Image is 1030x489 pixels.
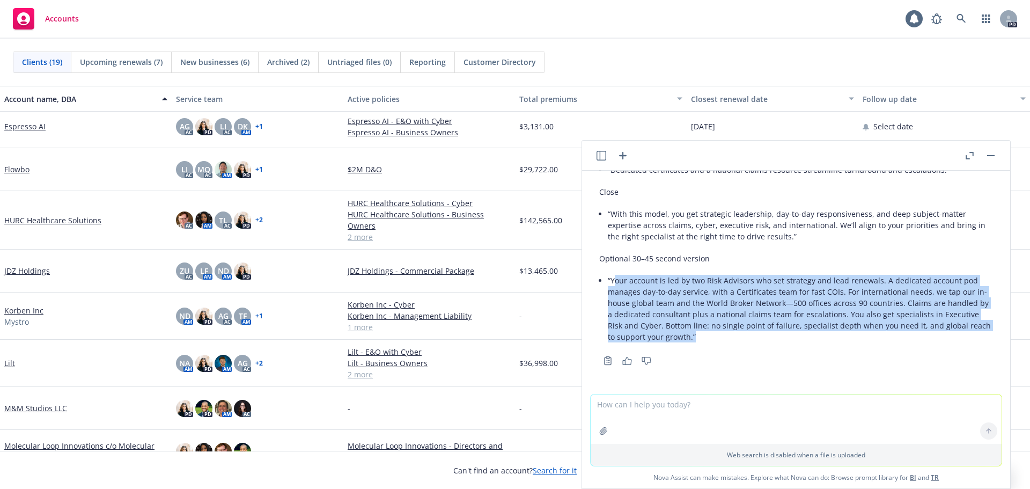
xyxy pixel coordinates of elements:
a: Espresso AI - E&O with Cyber [348,115,511,127]
span: NA [179,357,190,369]
span: - [519,446,522,457]
a: 2 more [348,231,511,243]
div: Closest renewal date [691,93,842,105]
a: Lilt - Business Owners [348,357,511,369]
a: HURC Healthcare Solutions - Business Owners [348,209,511,231]
img: photo [176,211,193,229]
a: + 1 [255,313,263,319]
span: Select date [873,121,913,132]
span: - [519,403,522,414]
span: TF [239,310,247,322]
a: Lilt [4,357,15,369]
span: DK [238,121,248,132]
button: Active policies [343,86,515,112]
a: Search [951,8,972,30]
a: Espresso AI [4,121,46,132]
a: + 2 [255,217,263,223]
img: photo [195,400,212,417]
img: photo [215,443,232,460]
img: photo [215,400,232,417]
span: Mystro [4,316,29,327]
span: TL [219,215,227,226]
a: Lilt - E&O with Cyber [348,346,511,357]
span: [DATE] [691,121,715,132]
span: LI [220,121,226,132]
button: Closest renewal date [687,86,858,112]
span: Nova Assist can make mistakes. Explore what Nova can do: Browse prompt library for and [586,466,1006,488]
span: Can't find an account? [453,465,577,476]
a: Flowbo [4,164,30,175]
span: - [519,310,522,322]
img: photo [195,443,212,460]
div: Account name, DBA [4,93,156,105]
a: HURC Healthcare Solutions [4,215,101,226]
span: LI [181,164,188,175]
span: LF [200,265,208,276]
img: photo [195,211,212,229]
div: Active policies [348,93,511,105]
button: Thumbs down [638,353,655,368]
span: Upcoming renewals (7) [80,56,163,68]
a: + 1 [255,166,263,173]
li: “With this model, you get strategic leadership, day-to-day responsiveness, and deep subject-matte... [608,206,993,244]
a: Molecular Loop Innovations c/o Molecular Loop Biosciences, Inc. [4,440,167,463]
img: photo [234,211,251,229]
button: Follow up date [858,86,1030,112]
span: Reporting [409,56,446,68]
span: ND [218,265,229,276]
p: Close [599,186,993,198]
span: Untriaged files (0) [327,56,392,68]
button: Total premiums [515,86,687,112]
span: ZU [180,265,189,276]
a: JDZ Holdings - Commercial Package [348,265,511,276]
a: Korben Inc - Management Liability [348,310,511,322]
img: photo [176,400,193,417]
svg: Copy to clipboard [603,356,613,366]
img: photo [234,400,251,417]
a: JDZ Holdings [4,265,50,276]
img: photo [195,118,212,135]
img: photo [234,161,251,178]
span: ND [179,310,190,322]
a: Accounts [9,4,83,34]
a: Espresso AI - Business Owners [348,127,511,138]
span: $29,722.00 [519,164,558,175]
div: Total premiums [519,93,671,105]
span: Clients (19) [22,56,62,68]
span: New businesses (6) [180,56,249,68]
span: Accounts [45,14,79,23]
span: Archived (2) [267,56,310,68]
a: 1 more [348,322,511,333]
a: HURC Healthcare Solutions - Cyber [348,198,511,209]
img: photo [215,161,232,178]
a: M&M Studios LLC [4,403,67,414]
a: Molecular Loop Innovations - Directors and Officers [348,440,511,463]
a: + 2 [255,360,263,367]
span: - [348,403,350,414]
span: AG [218,310,229,322]
button: Service team [172,86,343,112]
span: MQ [197,164,210,175]
a: Report a Bug [926,8,947,30]
span: $36,998.00 [519,357,558,369]
img: photo [215,355,232,372]
span: $13,465.00 [519,265,558,276]
a: + 1 [255,123,263,130]
a: Search for it [533,465,577,476]
a: Korben Inc - Cyber [348,299,511,310]
a: 2 more [348,369,511,380]
a: Switch app [975,8,997,30]
div: Follow up date [863,93,1014,105]
a: TR [931,473,939,482]
img: photo [195,308,212,325]
li: “Your account is led by two Risk Advisors who set strategy and lead renewals. A dedicated account... [608,273,993,345]
p: Web search is disabled when a file is uploaded [597,450,995,459]
span: $3,131.00 [519,121,554,132]
div: Service team [176,93,339,105]
img: photo [176,443,193,460]
img: photo [234,262,251,280]
span: $142,565.00 [519,215,562,226]
span: Customer Directory [464,56,536,68]
img: photo [195,355,212,372]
